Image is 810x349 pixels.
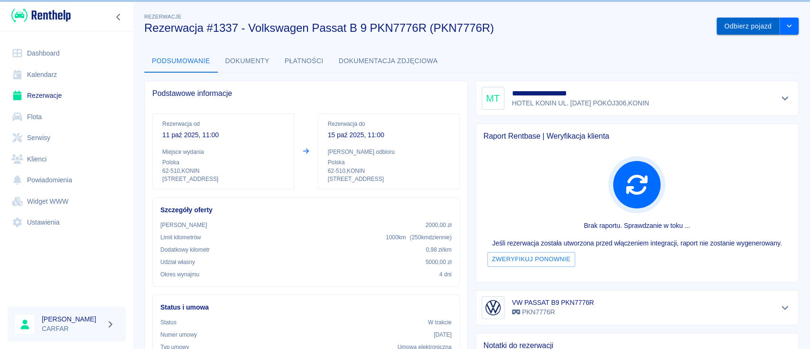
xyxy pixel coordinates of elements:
[484,238,791,248] p: Jeśli rezerwacja została utworzona przed włączeniem integracji, raport nie zostanie wygenerowany.
[484,298,503,317] img: Image
[144,21,709,35] h3: Rezerwacja #1337 - Volkswagen Passat B 9 PKN7776R (PKN7776R)
[8,8,71,23] a: Renthelp logo
[328,120,450,128] p: Rezerwacja do
[487,252,576,267] button: Zweryfikuj ponownie
[162,148,284,156] p: Miejsce wydania
[428,318,452,327] p: W trakcie
[328,148,450,156] p: [PERSON_NAME] odbioru
[8,191,126,212] a: Widget WWW
[160,258,195,266] p: Udział własny
[439,270,452,279] p: 4 dni
[152,89,460,98] span: Podstawowe informacje
[8,212,126,233] a: Ustawienia
[8,149,126,170] a: Klienci
[42,324,102,334] p: CARFAR
[112,11,126,23] button: Zwiń nawigację
[160,302,452,312] h6: Status i umowa
[331,50,446,73] button: Dokumentacja zdjęciowa
[482,87,504,110] div: MT
[512,98,662,108] p: HOTEL KONIN UL. [DATE] POKÓJ306 , KONIN
[777,92,793,105] button: Pokaż szczegóły
[162,167,284,175] p: 62-510 , KONIN
[8,170,126,191] a: Powiadomienia
[328,158,450,167] p: Polska
[160,270,199,279] p: Okres wynajmu
[484,132,791,141] span: Raport Rentbase | Weryfikacja klienta
[777,301,793,314] button: Pokaż szczegóły
[780,18,799,35] button: drop-down
[328,167,450,175] p: 62-510 , KONIN
[386,233,452,242] p: 1000 km
[8,43,126,64] a: Dashboard
[426,245,451,254] p: 0,98 zł /km
[11,8,71,23] img: Renthelp logo
[434,330,452,339] p: [DATE]
[162,175,284,183] p: [STREET_ADDRESS]
[426,258,452,266] p: 5000,00 zł
[160,233,201,242] p: Limit kilometrów
[8,106,126,128] a: Flota
[328,130,450,140] p: 15 paź 2025, 11:00
[8,64,126,85] a: Kalendarz
[162,130,284,140] p: 11 paź 2025, 11:00
[160,330,197,339] p: Numer umowy
[717,18,780,35] button: Odbierz pojazd
[484,221,791,231] p: Brak raportu. Sprawdzanie w toku ...
[277,50,331,73] button: Płatności
[512,298,594,307] h6: VW PASSAT B9 PKN7776R
[162,158,284,167] p: Polska
[426,221,452,229] p: 2000,00 zł
[160,205,452,215] h6: Szczegóły oferty
[160,245,210,254] p: Dodatkowy kilometr
[160,318,177,327] p: Status
[8,127,126,149] a: Serwisy
[144,50,218,73] button: Podsumowanie
[8,85,126,106] a: Rezerwacje
[144,14,181,19] span: Rezerwacje
[42,314,102,324] h6: [PERSON_NAME]
[512,307,594,317] p: PKN7776R
[410,234,451,241] span: ( 250 km dziennie )
[328,175,450,183] p: [STREET_ADDRESS]
[218,50,277,73] button: Dokumenty
[160,221,207,229] p: [PERSON_NAME]
[162,120,284,128] p: Rezerwacja od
